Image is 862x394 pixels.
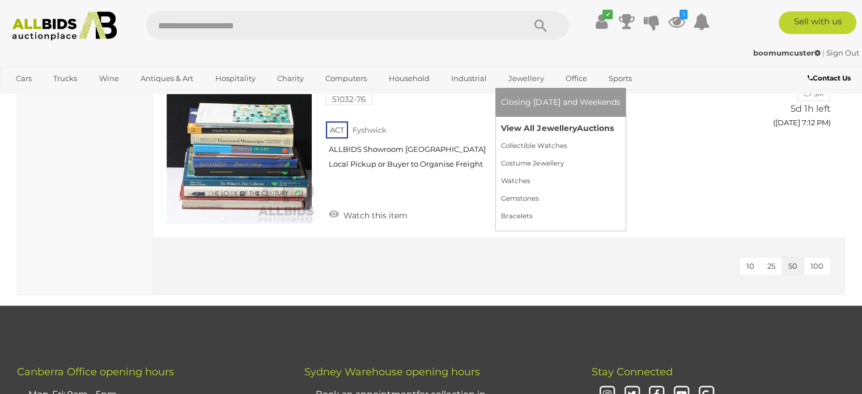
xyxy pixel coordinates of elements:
span: 100 [810,261,823,270]
span: Stay Connected [592,366,673,378]
button: Search [512,11,569,40]
a: Hospitality [208,69,263,88]
span: Sydney Warehouse opening hours [304,366,480,378]
a: Cars [9,69,39,88]
span: 10 [746,261,754,270]
span: 25 [767,261,775,270]
strong: boomumcuster [753,48,821,57]
a: 1 [668,11,685,32]
a: Trucks [46,69,84,88]
a: Charity [270,69,311,88]
b: Contact Us [808,74,851,82]
span: 50 [788,261,797,270]
a: [GEOGRAPHIC_DATA] [9,88,104,107]
a: Jewellery [501,69,551,88]
a: Sell with us [779,11,856,34]
a: Industrial [444,69,494,88]
a: Sports [601,69,639,88]
a: boomumcuster [753,48,822,57]
a: Watch this item [326,206,410,223]
span: | [822,48,825,57]
a: ✔ [593,11,610,32]
button: 50 [782,257,804,275]
i: 1 [680,10,687,19]
a: Antiques & Art [133,69,201,88]
span: Canberra Office opening hours [17,366,174,378]
a: Office [558,69,595,88]
button: 10 [740,257,761,275]
a: Wine [92,69,126,88]
a: Contact Us [808,72,853,84]
span: Watch this item [341,210,407,221]
a: Sign Out [826,48,859,57]
a: Collection Books Relating to Art Including Australian Art, Illuminated Manuscripts and More 51032... [334,67,721,178]
a: Household [381,69,437,88]
a: Computers [318,69,374,88]
i: ✔ [602,10,613,19]
img: Allbids.com.au [6,11,123,41]
a: $15 CFSM 5d 1h left ([DATE] 7:12 PM) [738,67,834,134]
button: 25 [761,257,782,275]
button: 100 [804,257,830,275]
